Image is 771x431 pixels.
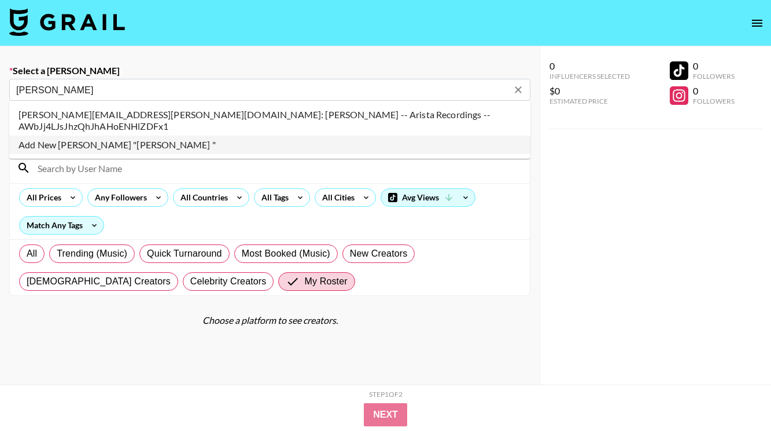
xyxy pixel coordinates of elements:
div: Match Any Tags [20,217,104,234]
span: Quick Turnaround [147,247,222,261]
button: open drawer [746,12,769,35]
div: 0 [549,60,630,72]
span: Most Booked (Music) [242,247,330,261]
div: Step 1 of 2 [369,390,403,399]
div: Followers [693,72,735,81]
div: Followers [693,97,735,105]
span: My Roster [304,275,347,288]
span: Celebrity Creators [190,275,267,288]
div: Choose a platform to see creators. [9,315,530,326]
li: Add New [PERSON_NAME] "[PERSON_NAME] " [9,136,530,154]
input: Search by User Name [31,159,523,177]
li: [PERSON_NAME][EMAIL_ADDRESS][PERSON_NAME][DOMAIN_NAME]: [PERSON_NAME] -- Arista Recordings -- AWb... [9,105,530,136]
div: 0 [693,60,735,72]
label: Select a [PERSON_NAME] [9,65,530,76]
div: Estimated Price [549,97,630,105]
div: All Countries [174,189,230,206]
div: All Cities [315,189,357,206]
div: Any Followers [88,189,149,206]
span: New Creators [350,247,408,261]
span: All [27,247,37,261]
div: Influencers Selected [549,72,630,81]
div: Avg Views [381,189,475,206]
div: All Prices [20,189,64,206]
div: $0 [549,85,630,97]
button: Clear [510,82,526,98]
button: Next [364,403,407,426]
img: Grail Talent [9,8,125,36]
div: 0 [693,85,735,97]
span: Trending (Music) [57,247,127,261]
div: All Tags [254,189,291,206]
span: [DEMOGRAPHIC_DATA] Creators [27,275,171,288]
